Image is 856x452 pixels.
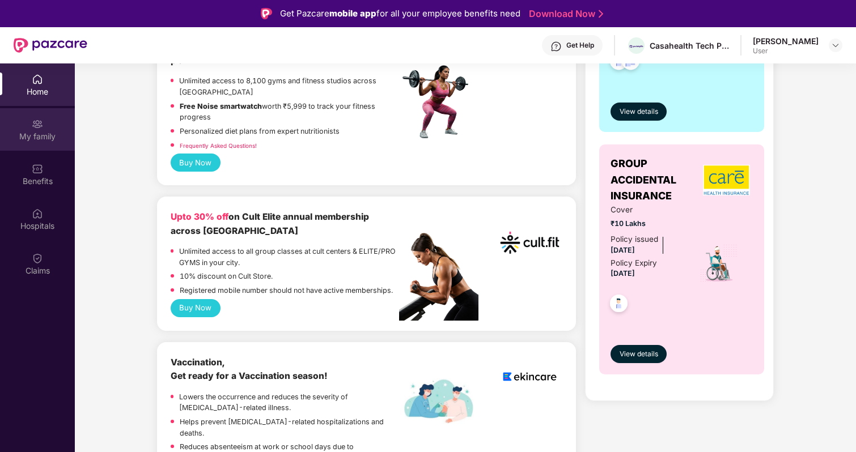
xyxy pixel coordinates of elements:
[180,416,399,438] p: Helps prevent [MEDICAL_DATA]-related hospitalizations and deaths.
[628,44,645,49] img: Pocketpills_logo-horizontal_colour_RGB%20(2)%20(1).png
[605,291,633,319] img: svg+xml;base64,PHN2ZyB4bWxucz0iaHR0cDovL3d3dy53My5vcmcvMjAwMC9zdmciIHdpZHRoPSI0OC45NDMiIGhlaWdodD...
[399,378,478,424] img: labelEkincare.png
[32,74,43,85] img: svg+xml;base64,PHN2ZyBpZD0iSG9tZSIgeG1sbnM9Imh0dHA6Ly93d3cudzMub3JnLzIwMDAvc3ZnIiB3aWR0aD0iMjAiIG...
[566,41,594,50] div: Get Help
[699,244,738,283] img: icon
[171,211,369,236] b: on Cult Elite annual membership across [GEOGRAPHIC_DATA]
[831,41,840,50] img: svg+xml;base64,PHN2ZyBpZD0iRHJvcGRvd24tMzJ4MzIiIHhtbG5zPSJodHRwOi8vd3d3LnczLm9yZy8yMDAwL3N2ZyIgd2...
[171,41,380,65] b: on Fitpass pro annual membership plan
[550,41,562,52] img: svg+xml;base64,PHN2ZyBpZD0iSGVscC0zMngzMiIgeG1sbnM9Imh0dHA6Ly93d3cudzMub3JnLzIwMDAvc3ZnIiB3aWR0aD...
[611,345,667,363] button: View details
[171,357,328,381] b: Vaccination, Get ready for a Vaccination season!
[171,211,228,222] b: Upto 30% off
[529,8,600,20] a: Download Now
[497,356,562,398] img: logoEkincare.png
[32,163,43,174] img: svg+xml;base64,PHN2ZyBpZD0iQmVuZWZpdHMiIHhtbG5zPSJodHRwOi8vd3d3LnczLm9yZy8yMDAwL3N2ZyIgd2lkdGg9Ij...
[703,165,750,195] img: insurerLogo
[179,391,399,413] p: Lowers the occurrence and reduces the severity of [MEDICAL_DATA]-related illness.
[180,101,399,123] p: worth ₹5,999 to track your fitness progress
[611,257,657,269] div: Policy Expiry
[611,204,685,216] span: Cover
[32,118,43,130] img: svg+xml;base64,PHN2ZyB3aWR0aD0iMjAiIGhlaWdodD0iMjAiIHZpZXdCb3g9IjAgMCAyMCAyMCIgZmlsbD0ibm9uZSIgeG...
[329,8,376,19] strong: mobile app
[180,285,393,296] p: Registered mobile number should not have active memberships.
[399,62,478,142] img: fpp.png
[399,233,478,321] img: pc2.png
[650,40,729,51] div: Casahealth Tech Private Limited
[611,156,700,204] span: GROUP ACCIDENTAL INSURANCE
[497,210,562,275] img: cult.png
[611,246,635,254] span: [DATE]
[611,103,667,121] button: View details
[32,208,43,219] img: svg+xml;base64,PHN2ZyBpZD0iSG9zcGl0YWxzIiB4bWxucz0iaHR0cDovL3d3dy53My5vcmcvMjAwMC9zdmciIHdpZHRoPS...
[620,349,658,360] span: View details
[620,106,658,117] span: View details
[753,36,819,46] div: [PERSON_NAME]
[180,126,340,137] p: Personalized diet plans from expert nutritionists
[179,246,399,268] p: Unlimited access to all group classes at cult centers & ELITE/PRO GYMS in your city.
[611,269,635,278] span: [DATE]
[171,299,221,317] button: Buy Now
[753,46,819,56] div: User
[261,8,272,19] img: Logo
[32,253,43,264] img: svg+xml;base64,PHN2ZyBpZD0iQ2xhaW0iIHhtbG5zPSJodHRwOi8vd3d3LnczLm9yZy8yMDAwL3N2ZyIgd2lkdGg9IjIwIi...
[280,7,520,20] div: Get Pazcare for all your employee benefits need
[14,38,87,53] img: New Pazcare Logo
[599,8,603,20] img: Stroke
[611,218,685,229] span: ₹10 Lakhs
[180,142,257,149] a: Frequently Asked Questions!
[611,233,658,245] div: Policy issued
[180,102,262,110] strong: Free Noise smartwatch
[180,271,273,282] p: 10% discount on Cult Store.
[171,153,221,172] button: Buy Now
[179,75,399,97] p: Unlimited access to 8,100 gyms and fitness studios across [GEOGRAPHIC_DATA]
